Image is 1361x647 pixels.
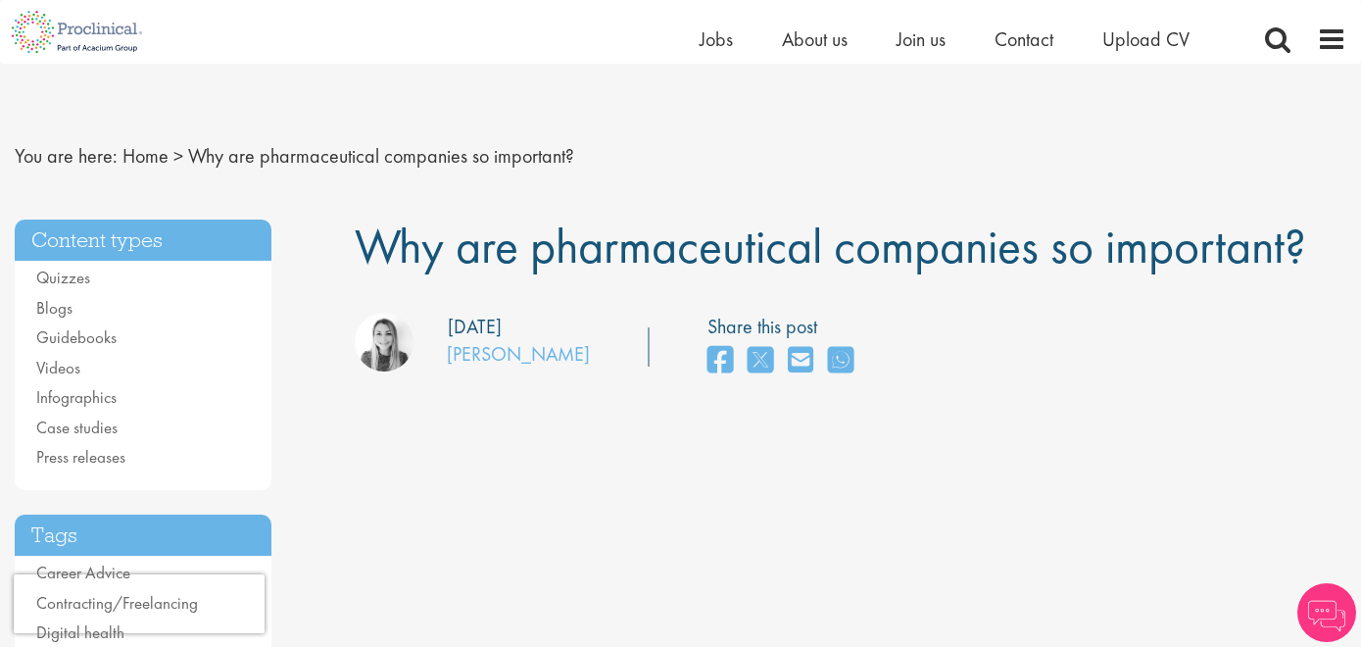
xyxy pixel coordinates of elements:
[15,143,118,169] span: You are here:
[447,341,590,367] a: [PERSON_NAME]
[36,417,118,438] a: Case studies
[36,297,73,319] a: Blogs
[36,446,125,468] a: Press releases
[355,313,413,372] img: Hannah Burke
[173,143,183,169] span: >
[36,357,80,378] a: Videos
[1102,26,1190,52] a: Upload CV
[897,26,946,52] a: Join us
[707,313,863,341] label: Share this post
[14,574,265,633] iframe: reCAPTCHA
[782,26,848,52] a: About us
[188,143,574,169] span: Why are pharmaceutical companies so important?
[122,143,169,169] a: breadcrumb link
[36,267,90,288] a: Quizzes
[995,26,1053,52] a: Contact
[15,220,271,262] h3: Content types
[748,340,773,382] a: share on twitter
[788,340,813,382] a: share on email
[15,515,271,557] h3: Tags
[448,313,502,341] div: [DATE]
[36,562,130,583] a: Career Advice
[36,386,117,408] a: Infographics
[828,340,853,382] a: share on whats app
[36,326,117,348] a: Guidebooks
[1297,583,1356,642] img: Chatbot
[355,215,1306,277] span: Why are pharmaceutical companies so important?
[707,340,733,382] a: share on facebook
[700,26,733,52] a: Jobs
